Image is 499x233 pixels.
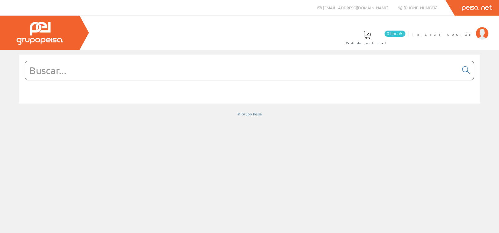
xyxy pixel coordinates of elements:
[19,111,480,117] div: © Grupo Peisa
[412,26,488,32] a: Iniciar sesión
[404,5,438,10] span: [PHONE_NUMBER]
[25,61,458,80] input: Buscar...
[323,5,388,10] span: [EMAIL_ADDRESS][DOMAIN_NAME]
[346,40,388,46] span: Pedido actual
[17,22,63,45] img: Grupo Peisa
[385,31,405,37] span: 0 línea/s
[412,31,473,37] span: Iniciar sesión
